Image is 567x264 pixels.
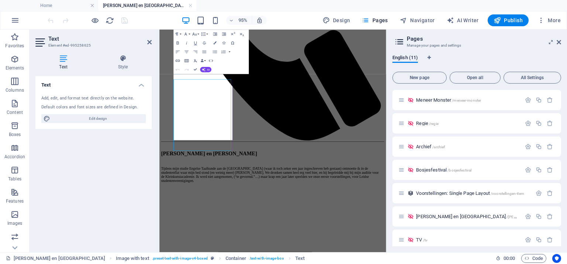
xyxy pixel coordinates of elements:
[509,255,510,261] span: :
[416,190,524,196] span: Click to open page
[6,87,24,93] p: Columns
[416,214,554,219] span: [PERSON_NAME] en [GEOGRAPHIC_DATA]
[547,190,553,196] div: Remove
[494,17,523,24] span: Publish
[488,14,529,26] button: Publish
[6,65,24,71] p: Elements
[238,30,246,39] button: Subscript
[392,55,561,69] div: Language Tabs
[41,95,146,102] div: Add, edit, and format text directly on the website.
[506,215,554,219] span: /[PERSON_NAME]-en-jasper
[173,30,182,39] button: Paragraph Format
[52,114,144,123] span: Edit design
[414,121,521,126] div: Regie/regie
[182,48,191,57] button: Align Center
[173,65,182,74] button: Undo (Ctrl+Z)
[220,39,228,48] button: Icons
[8,176,21,182] p: Tables
[191,48,200,57] button: Align Right
[535,14,564,26] button: More
[432,145,445,149] span: /archief
[359,14,391,26] button: Pages
[536,143,542,150] div: Duplicate
[9,243,21,248] p: Slider
[525,97,531,103] div: Settings
[35,76,152,89] h4: Text
[552,254,561,263] button: Usercentrics
[173,48,182,57] button: Align Left
[229,30,237,39] button: Superscript
[450,72,501,84] button: Open all
[106,16,114,25] i: Reload page
[226,16,252,25] button: 95%
[429,122,439,126] span: /regie
[536,167,542,173] div: Duplicate
[4,154,25,160] p: Accordion
[407,42,546,49] h3: Manage your pages and settings
[226,254,246,263] span: Click to select. Double-click to edit
[396,75,443,80] span: New page
[447,17,479,24] span: AI Writer
[507,75,558,80] span: All Settings
[6,254,105,263] a: Click to cancel selection. Double-click to open Pages
[525,167,531,173] div: Settings
[200,39,209,48] button: Strikethrough
[496,254,515,263] h6: Session time
[537,17,561,24] span: More
[536,190,542,196] div: Settings
[452,98,481,102] span: /meneer-monster
[416,97,481,103] span: Click to open page
[320,14,353,26] div: Design (Ctrl+Alt+Y)
[220,48,228,57] button: Ordered List
[525,213,531,220] div: Settings
[256,17,263,24] i: On resize automatically adjust zoom level to fit chosen device.
[447,168,471,172] span: /bosjesfestival
[200,67,212,72] button: AI
[400,17,435,24] span: Navigator
[48,35,152,42] h2: Text
[182,30,191,39] button: Font Family
[211,30,220,39] button: Increase Indent
[41,104,146,111] div: Default colors and font sizes are defined in Design.
[362,17,388,24] span: Pages
[249,254,284,263] span: . text-with-image-box
[90,16,99,25] button: Click here to leave preview mode and continue editing
[547,143,553,150] div: Remove
[191,30,200,39] button: Font Size
[414,237,521,242] div: TV/tv
[211,48,219,57] button: Unordered List
[416,121,439,126] span: Click to open page
[547,97,553,103] div: Remove
[547,167,553,173] div: Remove
[220,30,228,39] button: Decrease Indent
[407,35,561,42] h2: Pages
[48,42,137,49] h3: Element #ed-995258625
[414,167,521,172] div: Bosjesfestival/bosjesfestival
[521,254,546,263] button: Code
[397,14,438,26] button: Navigator
[182,57,191,65] button: Insert Table
[116,254,149,263] span: Click to select. Double-click to edit
[536,97,542,103] div: Duplicate
[211,256,214,260] i: This element is a customizable preset
[525,254,543,263] span: Code
[414,144,521,149] div: Archief/archief
[207,68,210,71] span: AI
[228,48,231,57] button: Ordered List
[9,132,21,138] p: Boxes
[98,1,196,10] h4: [PERSON_NAME] en [GEOGRAPHIC_DATA]
[182,65,191,74] button: Redo (Ctrl+Shift+Z)
[536,120,542,126] div: Duplicate
[41,114,146,123] button: Edit design
[191,57,200,65] button: Clear Formatting
[320,14,353,26] button: Design
[423,238,427,242] span: /tv
[547,237,553,243] div: Remove
[547,213,553,220] div: Remove
[200,57,206,65] button: Data Bindings
[416,167,471,173] span: Click to open page
[504,72,561,84] button: All Settings
[35,55,94,70] h4: Text
[211,39,219,48] button: Colors
[105,16,114,25] button: reload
